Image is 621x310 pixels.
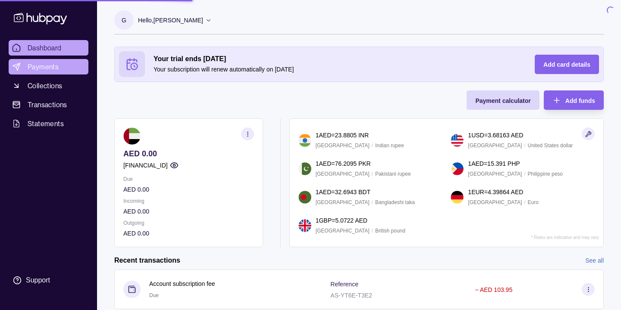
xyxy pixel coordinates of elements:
p: United States dollar [528,141,573,150]
span: Due [149,292,159,298]
div: Support [26,276,50,285]
a: See all [585,256,604,265]
p: / [524,141,525,150]
p: Reference [330,281,358,288]
p: [GEOGRAPHIC_DATA] [316,198,370,207]
img: ph [451,162,464,175]
img: in [298,134,311,147]
p: AS-YT6E-T3E2 [330,292,372,299]
button: Add card details [535,55,599,74]
p: 1 AED = 32.6943 BDT [316,187,370,197]
p: AED 0.00 [123,149,254,158]
p: [GEOGRAPHIC_DATA] [468,169,522,179]
span: Collections [28,81,62,91]
p: * Rates are indicative and may vary [531,235,599,240]
p: AED 0.00 [123,185,254,194]
p: 1 GBP = 5.0722 AED [316,216,367,225]
p: Outgoing [123,218,254,228]
span: Add card details [543,61,590,68]
p: Hello, [PERSON_NAME] [138,15,203,25]
a: Statements [9,116,88,131]
p: G [122,15,126,25]
p: [FINANCIAL_ID] [123,161,168,170]
span: Payments [28,62,59,72]
a: Dashboard [9,40,88,56]
img: de [451,191,464,204]
p: [GEOGRAPHIC_DATA] [316,226,370,236]
img: bd [298,191,311,204]
p: Indian rupee [375,141,404,150]
p: Euro [528,198,539,207]
a: Collections [9,78,88,93]
p: / [372,169,373,179]
p: [GEOGRAPHIC_DATA] [316,169,370,179]
span: Statements [28,118,64,129]
a: Support [9,271,88,289]
p: 1 EUR = 4.39864 AED [468,187,523,197]
h2: Your trial ends [DATE] [154,54,517,64]
p: / [524,169,525,179]
p: AED 0.00 [123,229,254,238]
p: Account subscription fee [149,279,215,288]
p: AED 0.00 [123,207,254,216]
p: [GEOGRAPHIC_DATA] [468,198,522,207]
p: / [372,198,373,207]
span: Dashboard [28,43,62,53]
p: Pakistani rupee [375,169,411,179]
p: Incoming [123,196,254,206]
p: [GEOGRAPHIC_DATA] [468,141,522,150]
p: / [372,141,373,150]
button: Add funds [544,90,604,110]
p: Bangladeshi taka [375,198,415,207]
p: 1 AED = 15.391 PHP [468,159,520,168]
p: 1 AED = 23.8805 INR [316,130,369,140]
img: pk [298,162,311,175]
span: Add funds [565,97,595,104]
a: Payments [9,59,88,74]
p: Due [123,174,254,184]
img: us [451,134,464,147]
p: − AED 103.95 [475,286,512,293]
button: Payment calculator [467,90,539,110]
p: Philippine peso [528,169,563,179]
img: ae [123,127,141,145]
p: / [524,198,525,207]
a: Transactions [9,97,88,112]
p: 1 USD = 3.68163 AED [468,130,523,140]
p: / [372,226,373,236]
p: British pound [375,226,405,236]
p: Your subscription will renew automatically on [DATE] [154,65,517,74]
p: [GEOGRAPHIC_DATA] [316,141,370,150]
img: gb [298,219,311,232]
h2: Recent transactions [114,256,180,265]
p: 1 AED = 76.2095 PKR [316,159,371,168]
span: Payment calculator [475,97,530,104]
span: Transactions [28,99,67,110]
